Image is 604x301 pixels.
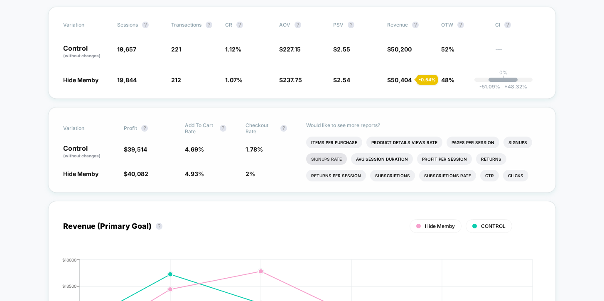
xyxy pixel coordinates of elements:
span: 1.78 % [246,146,263,153]
button: ? [156,223,162,230]
span: 39,514 [128,146,147,153]
span: PSV [333,22,344,28]
p: Would like to see more reports? [306,122,541,128]
button: ? [457,22,464,28]
span: AOV [279,22,290,28]
li: Product Details Views Rate [366,137,442,148]
li: Subscriptions [370,170,415,181]
span: 2.55 [337,46,350,53]
li: Items Per Purchase [306,137,362,148]
span: 1.07 % [225,76,243,83]
button: ? [504,22,511,28]
span: CR [225,22,232,28]
button: ? [295,22,301,28]
span: 50,200 [391,46,412,53]
span: + [504,83,508,90]
li: Ctr [480,170,499,181]
span: Hide Memby [425,223,455,229]
span: (without changes) [63,153,101,158]
button: ? [236,22,243,28]
button: ? [348,22,354,28]
span: -51.09 % [479,83,500,90]
span: 4.93 % [185,170,204,177]
li: Profit Per Session [417,153,472,165]
span: Checkout Rate [246,122,276,135]
li: Avg Session Duration [351,153,413,165]
div: - 0.54 % [417,75,438,85]
span: 227.15 [283,46,301,53]
span: 2 % [246,170,255,177]
span: 237.75 [283,76,302,83]
span: CI [495,22,541,28]
span: 19,657 [117,46,136,53]
span: $ [387,76,412,83]
span: 19,844 [117,76,137,83]
span: $ [124,146,147,153]
li: Returns [476,153,506,165]
span: Hide Memby [63,170,98,177]
li: Signups [503,137,532,148]
span: 4.69 % [185,146,204,153]
span: $ [279,76,302,83]
span: $ [124,170,148,177]
span: 48.32 % [500,83,527,90]
span: Revenue [387,22,408,28]
button: ? [220,125,226,132]
span: (without changes) [63,53,101,58]
span: $ [387,46,412,53]
li: Signups Rate [306,153,347,165]
span: $ [333,46,350,53]
li: Clicks [503,170,528,181]
span: 1.12 % [225,46,241,53]
span: 52% [441,46,454,53]
p: Control [63,145,115,159]
button: ? [412,22,419,28]
li: Pages Per Session [447,137,499,148]
p: | [503,76,504,82]
li: Returns Per Session [306,170,366,181]
p: 0% [499,69,508,76]
span: $ [333,76,350,83]
span: Hide Memby [63,76,98,83]
span: Variation [63,122,109,135]
button: ? [280,125,287,132]
span: Variation [63,22,109,28]
span: 2.54 [337,76,350,83]
span: OTW [441,22,487,28]
button: ? [141,125,148,132]
button: ? [142,22,149,28]
span: 40,082 [128,170,148,177]
li: Subscriptions Rate [419,170,476,181]
span: --- [495,47,541,59]
tspan: $13500 [62,284,76,289]
tspan: $18000 [62,257,76,262]
span: Transactions [171,22,201,28]
span: Profit [124,125,137,131]
span: 221 [171,46,181,53]
span: 48% [441,76,454,83]
span: Sessions [117,22,138,28]
p: Control [63,45,109,59]
button: ? [206,22,212,28]
span: Add To Cart Rate [185,122,216,135]
span: CONTROL [481,223,506,229]
span: $ [279,46,301,53]
span: 212 [171,76,181,83]
span: 50,404 [391,76,412,83]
